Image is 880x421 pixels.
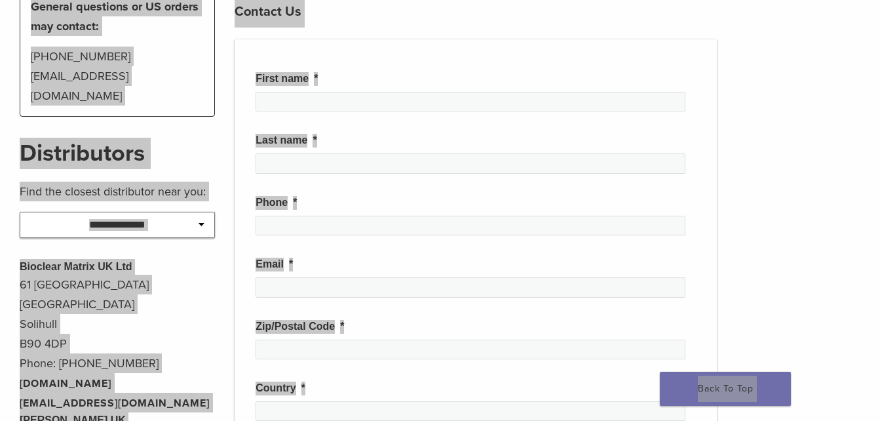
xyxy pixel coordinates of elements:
[20,138,215,169] h2: Distributors
[31,47,204,106] p: [PHONE_NUMBER] [EMAIL_ADDRESS][DOMAIN_NAME]
[20,377,111,390] a: [DOMAIN_NAME]
[20,261,132,272] strong: Bioclear Matrix UK Ltd
[20,353,215,412] p: Phone: [PHONE_NUMBER]
[256,320,344,334] label: Zip/Postal Code
[256,72,318,86] label: First name
[256,382,305,395] label: Country
[660,372,791,406] a: Back To Top
[256,258,293,271] label: Email
[20,182,215,201] p: Find the closest distributor near you:
[256,196,297,210] label: Phone
[20,397,210,410] a: [EMAIL_ADDRESS][DOMAIN_NAME]
[20,275,215,353] p: 61 [GEOGRAPHIC_DATA] [GEOGRAPHIC_DATA] Solihull B90 4DP
[256,134,316,148] label: Last name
